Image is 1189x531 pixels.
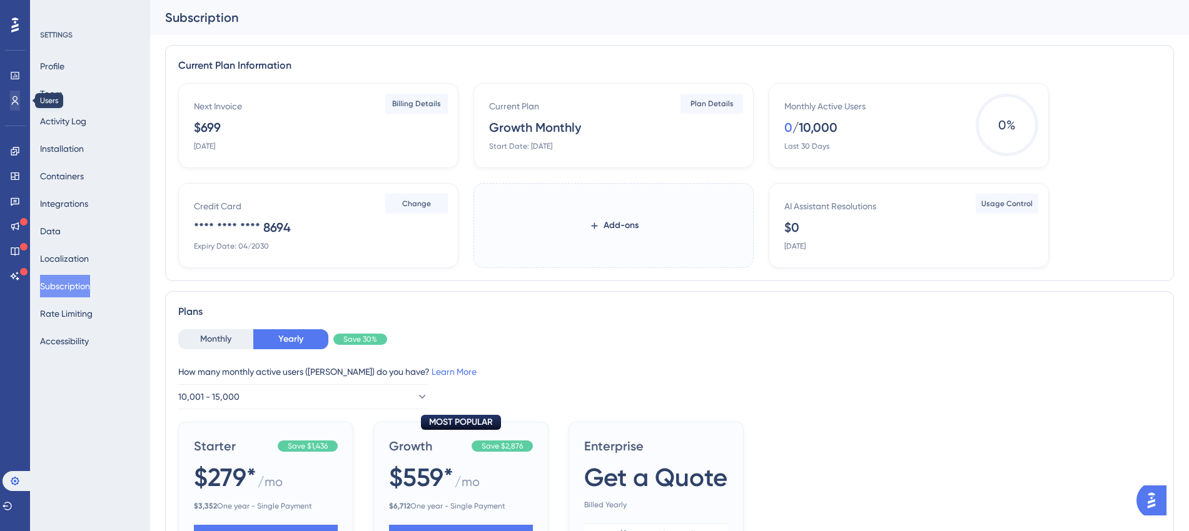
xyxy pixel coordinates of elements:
b: $ 6,712 [389,502,410,510]
button: Profile [40,55,64,77]
div: Next Invoice [194,99,242,114]
div: How many monthly active users ([PERSON_NAME]) do you have? [178,364,1161,379]
span: Add-ons [604,218,639,233]
button: Plan Details [681,94,743,114]
button: Add-ons [589,214,639,237]
span: Growth [389,437,467,455]
span: Save 30% [343,334,377,344]
span: One year - Single Payment [389,501,533,511]
div: $0 [784,219,799,236]
a: Learn More [432,367,477,377]
div: [DATE] [194,141,215,151]
div: Current Plan [489,99,539,114]
button: Team [40,82,63,105]
span: $559* [389,460,453,495]
span: Billed Yearly [584,500,728,510]
div: / 10,000 [792,119,837,136]
span: Plan Details [691,99,734,109]
div: AI Assistant Resolutions [784,199,876,214]
span: Billing Details [392,99,441,109]
button: Data [40,220,61,242]
button: Localization [40,247,89,270]
div: Monthly Active Users [784,99,866,114]
button: Monthly [178,329,253,349]
div: Expiry Date: 04/2030 [194,241,269,251]
span: 10,001 - 15,000 [178,389,240,404]
button: Subscription [40,275,90,297]
iframe: UserGuiding AI Assistant Launcher [1136,482,1174,519]
span: Get a Quote [584,460,727,495]
div: $699 [194,119,221,136]
div: MOST POPULAR [421,415,501,430]
span: Starter [194,437,273,455]
button: Usage Control [976,194,1038,214]
div: Current Plan Information [178,58,1161,73]
div: Plans [178,304,1161,319]
span: / mo [258,473,283,496]
span: $279* [194,460,256,495]
button: Activity Log [40,110,86,132]
span: 0 % [976,94,1038,156]
button: Billing Details [385,94,448,114]
span: Usage Control [981,199,1033,209]
div: SETTINGS [40,30,141,40]
span: One year - Single Payment [194,501,338,511]
button: Containers [40,165,84,187]
button: Installation [40,137,84,160]
span: / mo [455,473,480,496]
div: Subscription [165,9,1143,26]
div: Start Date: [DATE] [489,141,552,151]
div: Growth Monthly [489,119,581,136]
button: Yearly [253,329,328,349]
span: Enterprise [584,437,728,455]
div: Credit Card [194,199,241,214]
span: Change [402,199,431,209]
button: 10,001 - 15,000 [178,384,428,409]
div: [DATE] [784,241,806,251]
button: Rate Limiting [40,302,93,325]
div: 0 [784,119,792,136]
b: $ 3,352 [194,502,217,510]
button: Integrations [40,192,88,215]
div: Last 30 Days [784,141,829,151]
span: Save $2,876 [482,441,523,451]
button: Change [385,194,448,214]
span: Save $1,436 [288,441,328,451]
button: Accessibility [40,330,89,352]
